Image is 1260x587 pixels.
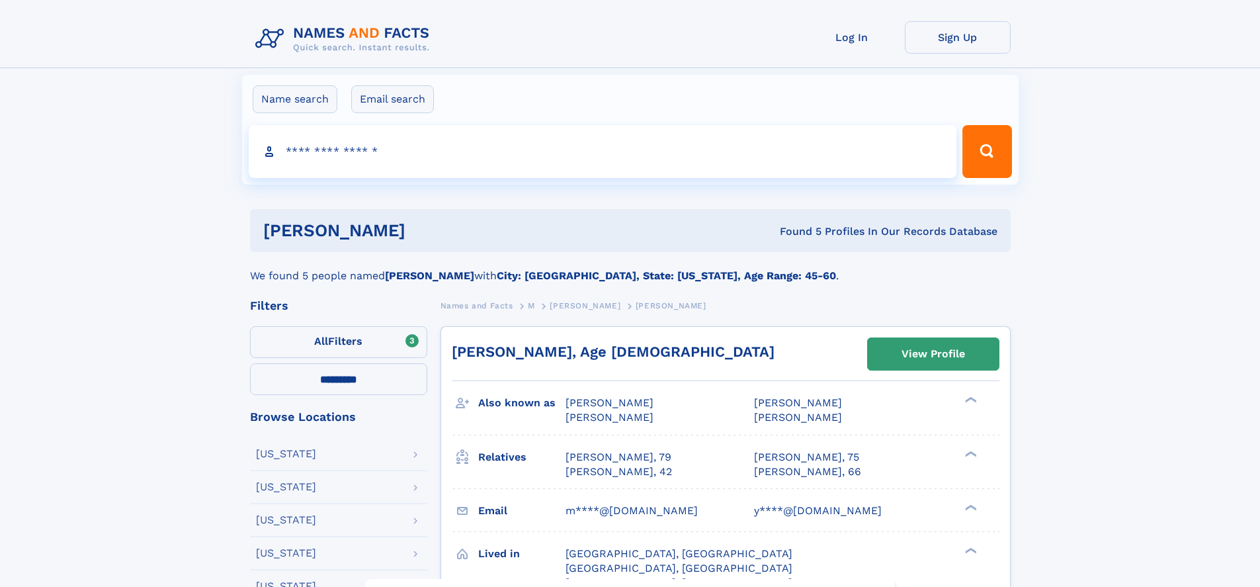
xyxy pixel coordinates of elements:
[256,515,316,525] div: [US_STATE]
[754,465,861,479] a: [PERSON_NAME], 66
[902,339,965,369] div: View Profile
[250,252,1011,284] div: We found 5 people named with .
[256,548,316,559] div: [US_STATE]
[478,500,566,522] h3: Email
[754,396,842,409] span: [PERSON_NAME]
[962,125,1011,178] button: Search Button
[314,335,328,347] span: All
[478,392,566,414] h3: Also known as
[263,222,593,239] h1: [PERSON_NAME]
[250,300,427,312] div: Filters
[250,21,441,57] img: Logo Names and Facts
[385,269,474,282] b: [PERSON_NAME]
[636,301,706,310] span: [PERSON_NAME]
[962,546,978,555] div: ❯
[250,326,427,358] label: Filters
[566,450,671,465] a: [PERSON_NAME], 79
[962,449,978,458] div: ❯
[799,21,905,54] a: Log In
[351,85,434,113] label: Email search
[962,396,978,404] div: ❯
[528,301,535,310] span: M
[566,547,792,560] span: [GEOGRAPHIC_DATA], [GEOGRAPHIC_DATA]
[566,396,653,409] span: [PERSON_NAME]
[250,411,427,423] div: Browse Locations
[452,343,775,360] a: [PERSON_NAME], Age [DEMOGRAPHIC_DATA]
[528,297,535,314] a: M
[868,338,999,370] a: View Profile
[441,297,513,314] a: Names and Facts
[249,125,957,178] input: search input
[550,297,620,314] a: [PERSON_NAME]
[566,411,653,424] span: [PERSON_NAME]
[754,450,859,465] a: [PERSON_NAME], 75
[478,543,566,565] h3: Lived in
[256,482,316,492] div: [US_STATE]
[253,85,337,113] label: Name search
[478,446,566,469] h3: Relatives
[497,269,836,282] b: City: [GEOGRAPHIC_DATA], State: [US_STATE], Age Range: 45-60
[566,465,672,479] a: [PERSON_NAME], 42
[256,449,316,459] div: [US_STATE]
[550,301,620,310] span: [PERSON_NAME]
[905,21,1011,54] a: Sign Up
[566,562,792,574] span: [GEOGRAPHIC_DATA], [GEOGRAPHIC_DATA]
[962,503,978,512] div: ❯
[754,411,842,424] span: [PERSON_NAME]
[593,224,997,239] div: Found 5 Profiles In Our Records Database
